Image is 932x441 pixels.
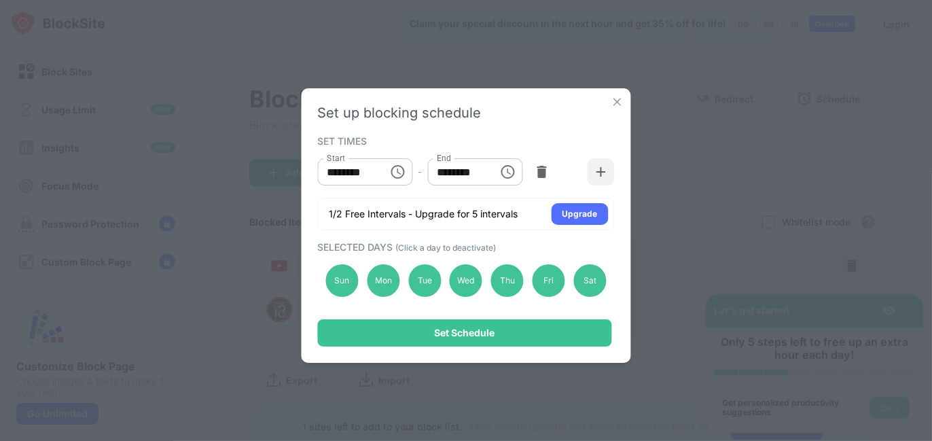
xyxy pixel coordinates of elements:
[533,264,565,297] div: Fri
[318,105,615,121] div: Set up blocking schedule
[418,164,422,179] div: -
[437,152,451,164] label: End
[491,264,524,297] div: Thu
[318,241,611,253] div: SELECTED DAYS
[573,264,606,297] div: Sat
[611,95,624,109] img: x-button.svg
[396,243,497,253] span: (Click a day to deactivate)
[562,207,598,221] div: Upgrade
[384,158,411,186] button: Choose time, selected time is 10:00 AM
[326,264,359,297] div: Sun
[329,207,518,221] div: 1/2 Free Intervals - Upgrade for 5 intervals
[408,264,441,297] div: Tue
[318,135,611,146] div: SET TIMES
[435,328,495,338] div: Set Schedule
[327,152,345,164] label: Start
[494,158,521,186] button: Choose time, selected time is 1:00 PM
[367,264,399,297] div: Mon
[450,264,482,297] div: Wed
